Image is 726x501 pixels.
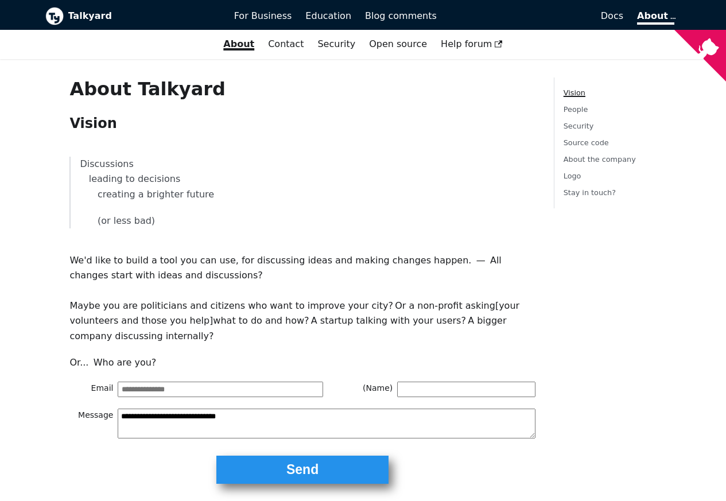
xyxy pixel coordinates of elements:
[564,188,616,197] a: Stay in touch?
[444,6,630,26] a: Docs
[216,34,261,54] a: About
[601,10,623,21] span: Docs
[118,382,323,397] input: Email
[564,122,594,130] a: Security
[298,6,358,26] a: Education
[234,10,292,21] span: For Business
[564,155,636,164] a: About the company
[358,6,444,26] a: Blog comments
[69,382,118,397] span: Email
[69,77,535,100] h1: About Talkyard
[362,34,434,54] a: Open source
[118,409,535,438] textarea: Message
[69,298,535,344] p: Maybe you are politicians and citizens who want to improve your city? Or a non-profit asking [you...
[434,34,510,54] a: Help forum
[45,7,64,25] img: Talkyard logo
[305,10,351,21] span: Education
[68,9,218,24] b: Talkyard
[310,34,362,54] a: Security
[441,38,503,49] span: Help forum
[564,105,588,114] a: People
[69,115,535,132] h2: Vision
[261,34,310,54] a: Contact
[564,138,609,147] a: Source code
[564,172,581,180] a: Logo
[365,10,437,21] span: Blog comments
[227,6,299,26] a: For Business
[80,213,526,228] p: (or less bad)
[69,409,118,438] span: Message
[564,88,585,97] a: Vision
[397,382,535,397] input: (Name)
[80,157,526,202] p: Discussions leading to decisions creating a brighter future
[349,382,397,397] span: (Name)
[69,355,535,370] p: Or... Who are you?
[216,456,389,484] button: Send
[45,7,218,25] a: Talkyard logoTalkyard
[637,10,674,25] a: About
